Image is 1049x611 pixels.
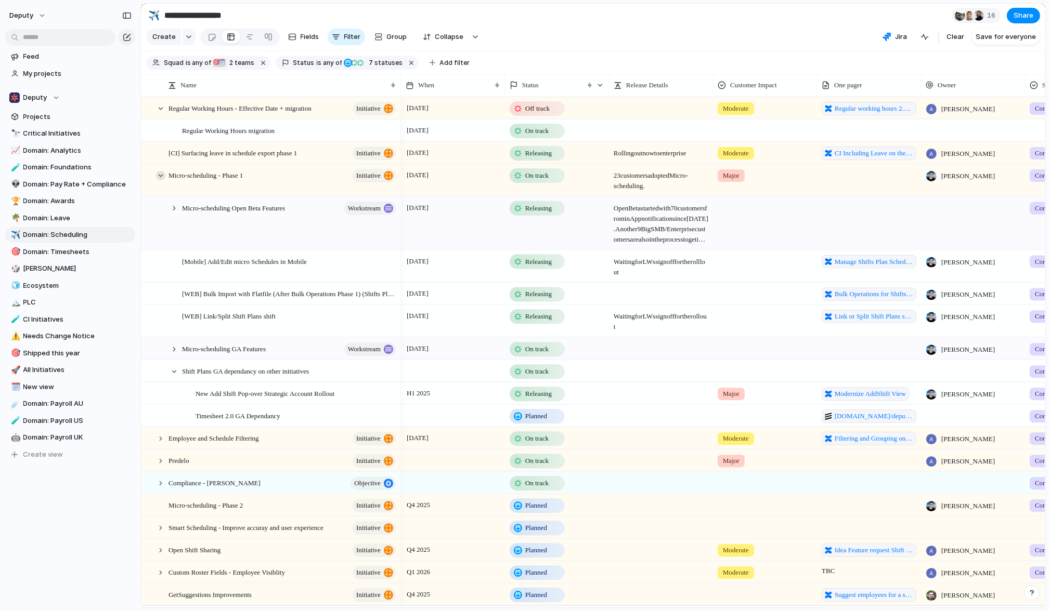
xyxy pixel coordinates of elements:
div: 🚀 [11,364,18,376]
div: 📈 [11,144,18,156]
span: [PERSON_NAME] [941,289,995,300]
span: [DATE] [404,102,431,114]
a: ⚠️Needs Change Notice [5,328,135,344]
span: Q4 2025 [404,543,433,556]
span: 16 [987,10,999,21]
span: Release Details [626,80,668,90]
span: initiative [356,168,381,183]
div: 🏔️PLC [5,295,135,310]
span: GetSuggestions Improvements [169,588,252,600]
button: initiative [353,432,396,445]
span: Q1 2026 [404,566,433,578]
span: My projects [23,69,132,79]
a: Link or Split Shift Plans shifts [822,310,916,323]
span: Planned [525,411,547,421]
a: 🗓️New view [5,379,135,395]
span: [DATE] [404,201,431,214]
button: 🎯 [9,247,20,257]
span: Domain: Payroll US [23,416,132,426]
span: [PERSON_NAME] [941,149,995,159]
span: [Mobile] Add/Edit micro Schedules in Mobile [182,255,307,267]
span: Suggest employees for a shift v2 [835,590,913,600]
span: initiative [356,498,381,513]
div: 🔭Critical Initiatives [5,126,135,141]
button: ⚠️ [9,331,20,341]
span: [DATE] [404,310,431,322]
span: teams [227,58,255,68]
a: 🚀All Initiatives [5,362,135,378]
button: Save for everyone [972,29,1040,45]
button: initiative [353,588,396,602]
span: On track [525,366,549,377]
div: 🎲 [11,263,18,275]
span: initiative [356,454,381,468]
span: Waiting for LWs sign off for the rollout [610,305,713,332]
span: Idea Feature request Shift sharing to other locations within the business [835,545,913,555]
div: ✈️ [148,8,160,22]
button: 🧪 [9,416,20,426]
span: [PERSON_NAME] [941,344,995,355]
span: initiative [356,431,381,446]
a: ☄️Domain: Payroll AU [5,396,135,411]
span: initiative [356,521,381,535]
button: 🏔️ [9,297,20,308]
span: Micro-scheduling Open Beta Features [182,201,285,213]
div: 🌴Domain: Leave [5,210,135,226]
span: Smart Scheduling - Improve accuray and user experience [169,521,323,533]
span: Compliance - [PERSON_NAME] [169,476,261,488]
span: [PERSON_NAME] [941,312,995,322]
span: Micro-scheduling - Phase 1 [169,169,243,181]
span: [PERSON_NAME] [941,389,995,400]
button: ✈️ [9,230,20,240]
span: Collapse [435,32,464,42]
span: On track [525,433,549,444]
span: Bulk Operations for Shifts Plan [835,289,913,299]
span: Open Beta started with 70 customers from inApp notification since [DATE]. Another 9 Big SMB/Enter... [610,197,713,244]
button: 🎯 [9,348,20,358]
button: Jira [878,29,911,45]
div: 🎲[PERSON_NAME] [5,261,135,276]
span: [DATE] [404,287,431,300]
a: My projects [5,66,135,82]
span: Releasing [525,311,552,322]
span: objective [354,476,381,490]
button: 🎲 [9,263,20,274]
span: [DOMAIN_NAME]/deputy/record/workstream/13303 [835,411,913,421]
a: 🧪CI Initiatives [5,312,135,327]
div: 👽 [11,178,18,190]
span: On track [525,344,549,354]
a: Idea Feature request Shift sharing to other locations within the business [822,543,916,557]
span: Off track [525,103,550,114]
a: Projects [5,109,135,125]
span: Major [723,456,740,466]
a: Modernize AddShift View [822,387,909,401]
span: Moderate [723,545,749,555]
div: 🧪Domain: Payroll US [5,413,135,429]
span: Add filter [439,58,470,68]
button: Group [369,29,412,45]
span: Domain: Foundations [23,162,132,172]
span: Moderate [723,433,749,444]
button: Create [146,29,181,45]
span: Feed [23,51,132,62]
button: 🔭 [9,128,20,139]
a: 🧊Ecosystem [5,278,135,294]
span: [PERSON_NAME] [941,434,995,444]
span: [PERSON_NAME] [941,104,995,114]
div: 🎯Domain: Timesheets [5,244,135,260]
span: initiative [356,588,381,602]
button: ☄️ [9,399,20,409]
span: initiative [356,565,381,580]
a: 🤖Domain: Payroll UK [5,430,135,445]
span: Open Shift Sharing [169,543,221,555]
span: Micro-scheduling GA Features [182,342,266,354]
button: 🧪 [9,314,20,325]
span: Releasing [525,256,552,267]
span: Filter [344,32,361,42]
span: Releasing [525,389,552,399]
a: Bulk Operations for Shifts Plan [822,287,916,301]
